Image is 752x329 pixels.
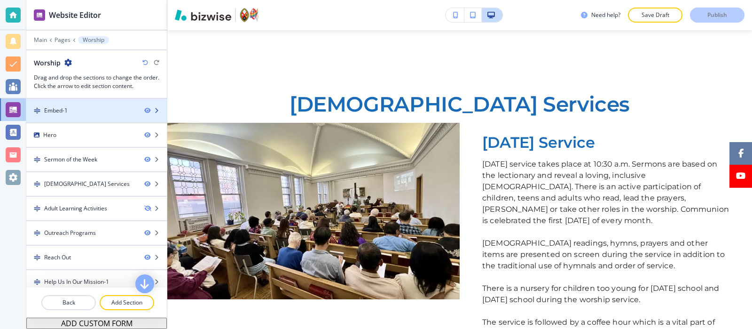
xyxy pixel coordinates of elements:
div: DragOutreach Programs [26,221,167,245]
img: Drag [34,254,40,261]
span: [DEMOGRAPHIC_DATA] Services [290,91,630,117]
a: Social media link to facebook account [729,142,752,165]
h3: Need help? [591,11,620,19]
img: Drag [34,205,40,212]
button: Add Section [100,295,154,310]
div: DragHelp Us In Our Mission-1 [26,270,167,294]
div: Help Us In Our Mission-1 [44,278,109,286]
img: <p>Sunday Service</p> [167,123,460,299]
h2: Website Editor [49,9,101,21]
img: Drag [34,156,40,163]
button: Worship [78,36,109,44]
img: Your Logo [240,8,258,23]
button: Save Draft [628,8,682,23]
p: [DATE] service takes place at 10:30 a.m. Sermons are based on the lectionary and reveal a loving,... [482,159,729,226]
div: DragAdult Learning Activities [26,197,167,220]
a: Social media link to youtube account [729,165,752,187]
p: [DEMOGRAPHIC_DATA] readings, hymns, prayers and other items are presented on screen during the se... [482,238,729,272]
p: Back [42,298,95,307]
button: ADD CUSTOM FORM [26,318,167,329]
img: editor icon [34,9,45,21]
p: Add Section [101,298,153,307]
div: Embed-1 [44,106,68,115]
div: Adult Learning Activities [44,204,107,213]
div: Sermon of the Week [44,155,97,164]
div: Drag[DEMOGRAPHIC_DATA] Services [26,172,167,196]
div: Reach Out [44,253,71,262]
p: [DATE] Service [482,134,729,151]
div: DragEmbed-1 [26,99,167,122]
div: Outreach Programs [44,229,96,237]
img: Drag [34,230,40,236]
div: DragReach Out [26,246,167,269]
button: Pages [55,37,70,43]
img: Bizwise Logo [175,9,231,21]
p: Save Draft [640,11,670,19]
p: There is a nursery for children too young for [DATE] school and [DATE] school during the worship ... [482,283,729,305]
img: Drag [34,279,40,285]
img: Drag [34,107,40,114]
div: Church Services [44,180,130,188]
div: Hero [26,123,167,147]
button: Back [41,295,96,310]
h2: Worship [34,58,61,68]
button: Main [34,37,47,43]
img: Drag [34,181,40,187]
div: Hero [43,131,56,139]
h3: Drag and drop the sections to change the order. Click the arrow to edit section content. [34,73,159,90]
p: Worship [83,37,104,43]
div: DragSermon of the Week [26,148,167,171]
